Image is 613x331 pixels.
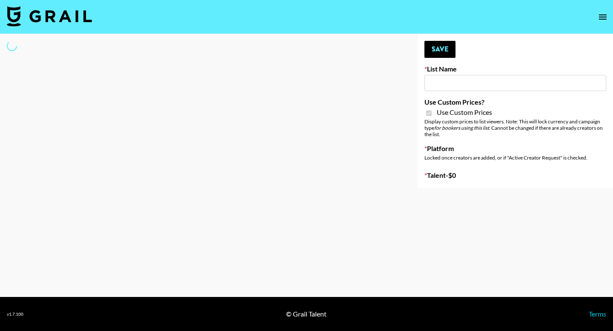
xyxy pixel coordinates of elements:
em: for bookers using this list [434,125,489,131]
img: Grail Talent [7,6,92,26]
a: Terms [589,310,606,318]
div: © Grail Talent [286,310,327,318]
div: v 1.7.100 [7,311,23,317]
button: open drawer [594,9,611,26]
button: Save [424,41,455,58]
label: Platform [424,144,606,153]
div: Locked once creators are added, or if "Active Creator Request" is checked. [424,154,606,161]
label: Use Custom Prices? [424,98,606,106]
span: Use Custom Prices [437,108,492,117]
div: Display custom prices to list viewers. Note: This will lock currency and campaign type . Cannot b... [424,118,606,137]
label: List Name [424,65,606,73]
label: Talent - $ 0 [424,171,606,180]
